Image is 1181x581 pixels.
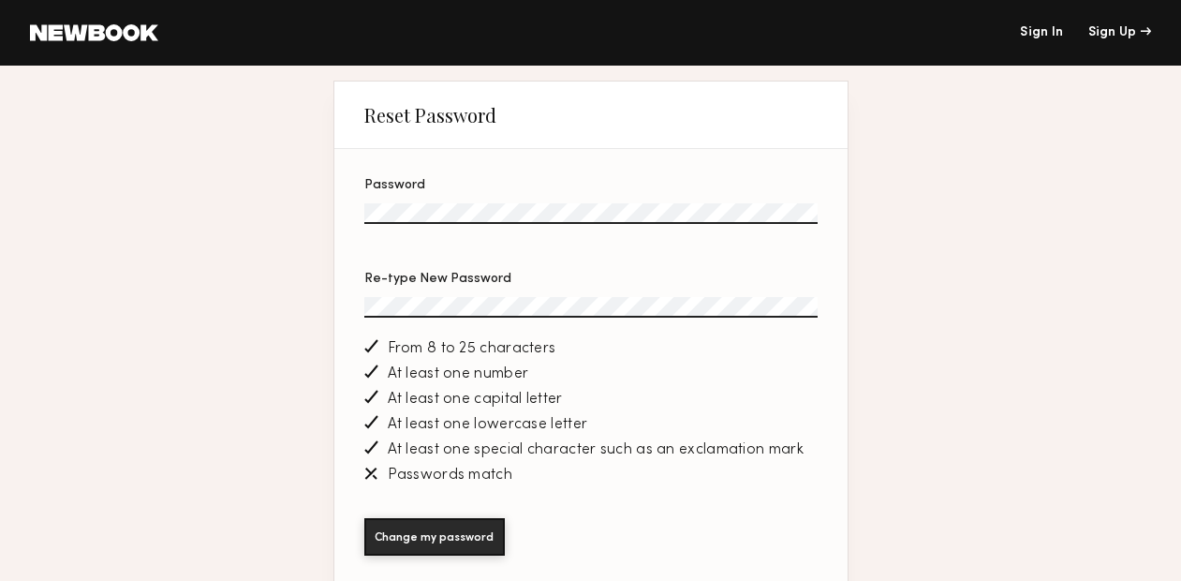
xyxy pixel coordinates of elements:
div: Reset Password [364,104,496,127]
div: Password [364,179,818,192]
a: Sign In [1020,26,1063,39]
span: From 8 to 25 characters [388,341,556,357]
input: Re-type New Password [364,297,818,318]
span: At least one number [388,366,529,382]
span: At least one capital letter [388,392,563,408]
span: At least one special character such as an exclamation mark [388,442,804,458]
input: Password [364,203,818,224]
button: Change my password [364,518,505,556]
div: Sign Up [1088,26,1151,39]
span: At least one lowercase letter [388,417,588,433]
div: Re-type New Password [364,273,818,286]
span: Passwords match [388,468,513,484]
